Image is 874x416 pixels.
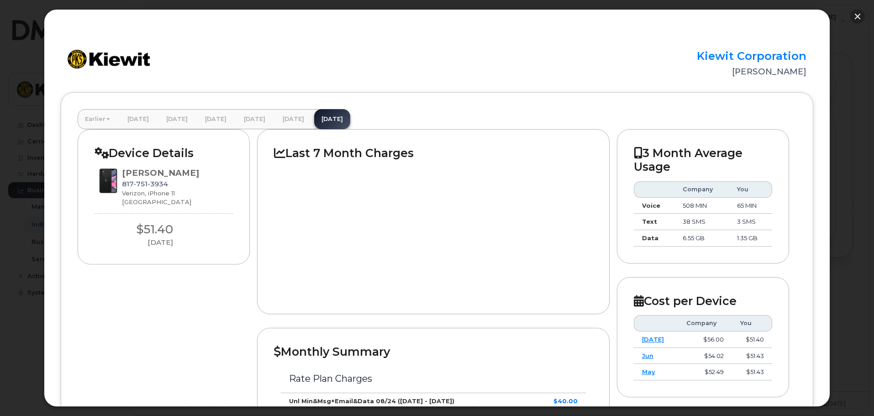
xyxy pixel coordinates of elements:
th: You [729,181,772,198]
div: Verizon, iPhone 11 [GEOGRAPHIC_DATA] [122,189,199,206]
div: $51.40 [95,221,215,238]
strong: Text [642,218,657,225]
td: 508 MIN [674,198,729,214]
div: [DATE] [95,237,226,247]
h2: 3 Month Average Usage [634,146,773,174]
td: 6.55 GB [674,230,729,247]
strong: Voice [642,202,660,209]
td: 1.35 GB [729,230,772,247]
h2: Device Details [95,146,233,160]
span: 817 [122,179,168,188]
td: 38 SMS [674,214,729,230]
a: [DATE] [314,109,350,129]
span: 3934 [147,179,168,188]
iframe: Messenger Launcher [834,376,867,409]
a: [DATE] [275,109,311,129]
a: [DATE] [159,109,195,129]
div: [PERSON_NAME] [122,167,199,179]
th: Company [674,181,729,198]
strong: Data [642,234,658,242]
a: [DATE] [198,109,234,129]
h2: Last 7 Month Charges [274,146,592,160]
td: 65 MIN [729,198,772,214]
a: [DATE] [237,109,273,129]
td: 3 SMS [729,214,772,230]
